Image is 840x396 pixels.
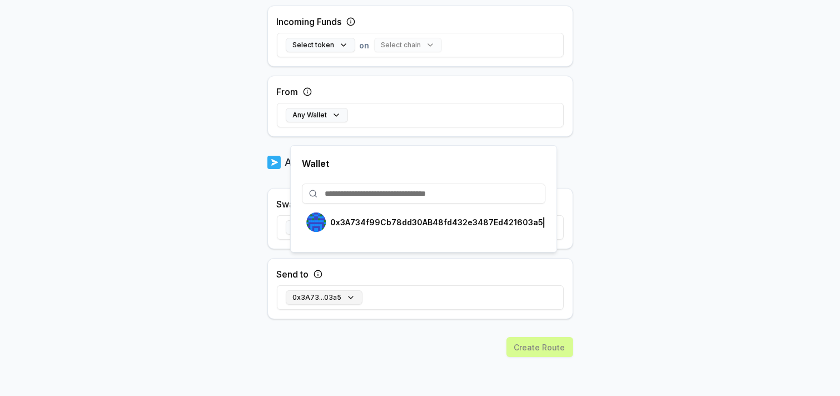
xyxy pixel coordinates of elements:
label: Send to [277,268,309,281]
label: Incoming Funds [277,15,342,28]
button: Select token [286,220,355,235]
label: Swap to [277,197,311,211]
button: Select token [286,38,355,52]
label: From [277,85,299,98]
p: 0x3A734f99Cb78dd30AB48fd432e3487Ed421603a5 [330,218,543,227]
p: Wallet [302,157,545,170]
span: on [360,39,370,51]
p: Action [285,155,316,170]
div: 0x3A73...03a5 [290,145,557,253]
button: 0x3A73...03a5 [286,290,362,305]
img: logo [267,155,281,170]
button: Any Wallet [286,108,348,122]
